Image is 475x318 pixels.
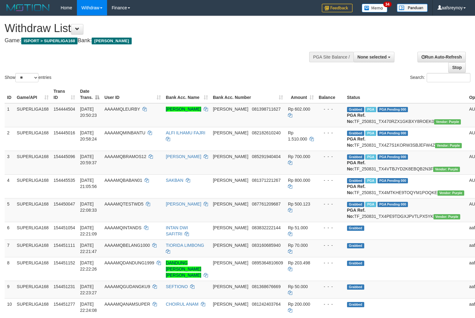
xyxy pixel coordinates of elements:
td: TF_250831_TX4VTBJYD2K8EBQB2N3F [345,151,467,174]
td: SUPERLIGA168 [14,239,51,257]
div: - - - [319,242,342,248]
a: INTAN DWI SAFITRI [166,225,188,236]
span: AAAAMQINTANDS [104,225,141,230]
span: PGA Pending [377,131,408,136]
button: None selected [353,52,394,62]
a: SAKBAN [166,178,183,183]
td: SUPERLIGA168 [14,222,51,239]
span: AAAAMQANAMSUPER [104,302,150,307]
span: [PERSON_NAME] [213,178,248,183]
td: SUPERLIGA168 [14,127,51,151]
td: 8 [5,257,14,281]
td: 10 [5,298,14,316]
span: [DATE] 20:58:24 [80,130,97,141]
td: 2 [5,127,14,151]
span: PGA Pending [377,202,408,207]
span: [PERSON_NAME] [213,302,248,307]
span: AAAAMQGUDANGKU9 [104,284,150,289]
span: Copy 0895364810609 to clipboard [252,260,283,265]
img: Button%20Memo.svg [362,4,388,12]
td: 5 [5,198,14,222]
span: AAAAMQBELANG1000 [104,243,150,248]
label: Search: [410,73,470,82]
span: 154444504 [54,107,75,112]
span: Copy 085291940404 to clipboard [252,154,281,159]
span: PGA Pending [377,154,408,160]
span: Marked by aafounsreynich [365,107,376,112]
th: Amount: activate to sort column ascending [285,86,316,103]
span: [PERSON_NAME] [213,154,248,159]
span: Rp 1.510.000 [288,130,307,141]
th: Balance [316,86,345,103]
a: DANDUNG [PERSON_NAME] [PERSON_NAME] [166,260,201,278]
span: Copy 081368676669 to clipboard [252,284,281,289]
td: 9 [5,281,14,298]
span: 154445535 [54,178,75,183]
span: Copy 087761209687 to clipboard [252,202,281,206]
a: ALFI ILHAMU FAJRI [166,130,205,135]
div: - - - [319,283,342,290]
span: AAAAMQMINBANTU [104,130,145,135]
span: [PERSON_NAME] [213,260,248,265]
div: - - - [319,201,342,207]
span: [PERSON_NAME] [213,225,248,230]
td: SUPERLIGA168 [14,103,51,127]
span: Vendor URL: https://trx4.1velocity.biz [434,119,461,124]
div: PGA Site Balance / [309,52,353,62]
span: Copy 081242403764 to clipboard [252,302,281,307]
th: Date Trans.: activate to sort column descending [78,86,102,103]
span: Vendor URL: https://trx4.1velocity.biz [435,143,462,148]
span: Grabbed [347,107,364,112]
span: Grabbed [347,178,364,183]
b: PGA Ref. No: [347,113,365,124]
td: TF_250831_TX4PE9TDGXJPVTLPX5YK [345,198,467,222]
span: [DATE] 22:23:27 [80,284,97,295]
td: 6 [5,222,14,239]
span: [DATE] 22:24:08 [80,302,97,313]
span: 154451231 [54,284,75,289]
div: - - - [319,301,342,307]
div: - - - [319,177,342,183]
a: [PERSON_NAME] [166,107,201,112]
td: 3 [5,151,14,174]
h4: Game: Bank: [5,38,310,44]
a: SEFTIONO [166,284,188,289]
th: Bank Acc. Number: activate to sort column ascending [210,86,285,103]
a: [PERSON_NAME] [166,154,201,159]
span: [PERSON_NAME] [213,202,248,206]
a: CHOIRUL ANAM [166,302,198,307]
span: Rp 70.000 [288,243,308,248]
span: [PERSON_NAME] [213,107,248,112]
span: 154451111 [54,243,75,248]
div: - - - [319,225,342,231]
span: [PERSON_NAME] [213,130,248,135]
span: PGA Pending [377,178,408,183]
b: PGA Ref. No: [347,208,365,219]
span: Vendor URL: https://trx4.1velocity.biz [437,190,464,196]
td: SUPERLIGA168 [14,151,51,174]
span: Rp 500.123 [288,202,310,206]
span: [DATE] 20:59:37 [80,154,97,165]
th: Status [345,86,467,103]
div: - - - [319,153,342,160]
td: SUPERLIGA168 [14,174,51,198]
span: Grabbed [347,226,364,231]
th: Bank Acc. Name: activate to sort column ascending [163,86,210,103]
span: Copy 083160685940 to clipboard [252,243,281,248]
b: PGA Ref. No: [347,137,365,148]
td: 4 [5,174,14,198]
span: [DATE] 21:05:56 [80,178,97,189]
span: Rp 50.000 [288,284,308,289]
th: ID [5,86,14,103]
td: 7 [5,239,14,257]
span: [DATE] 22:21:47 [80,243,97,254]
span: Rp 51.000 [288,225,308,230]
span: Copy 082182610240 to clipboard [252,130,281,135]
span: Grabbed [347,284,364,290]
span: Copy 081398711627 to clipboard [252,107,281,112]
span: Copy 081371221267 to clipboard [252,178,281,183]
div: - - - [319,106,342,112]
span: Rp 700.000 [288,154,310,159]
span: Grabbed [347,131,364,136]
span: Rp 200.000 [288,302,310,307]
